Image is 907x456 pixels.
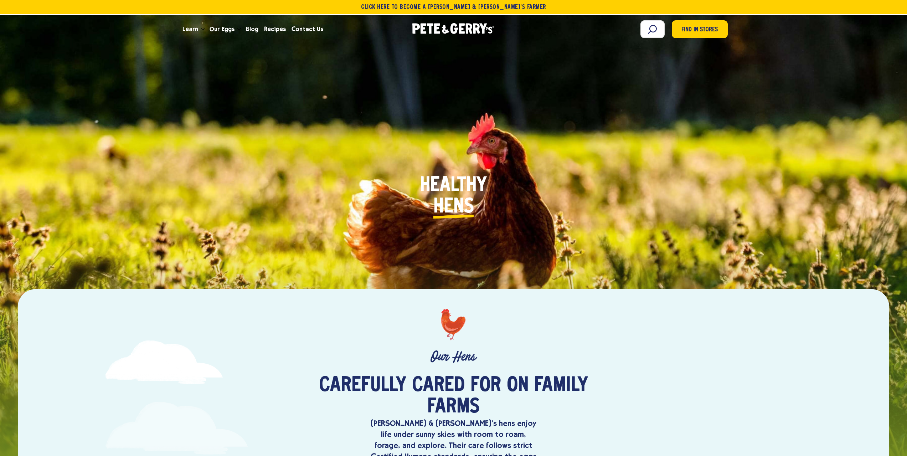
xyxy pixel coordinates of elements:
[207,20,237,39] a: Our Eggs
[261,20,289,39] a: Recipes
[681,25,718,35] span: Find in Stores
[201,28,205,31] button: Open the dropdown menu for Learn
[180,20,201,39] a: Learn
[182,25,198,34] span: Learn
[292,25,323,34] span: Contact Us
[237,28,241,31] button: Open the dropdown menu for Our Eggs
[210,25,235,34] span: Our Eggs
[246,25,258,34] span: Blog
[640,20,665,38] input: Search
[470,375,501,396] span: for
[289,20,326,39] a: Contact Us
[420,175,487,196] span: Healthy
[243,20,261,39] a: Blog
[464,196,474,218] i: s
[672,20,728,38] a: Find in Stores
[534,375,588,396] span: family
[507,375,529,396] span: on
[427,396,480,418] span: farms
[264,25,286,34] span: Recipes
[412,375,465,396] span: cared
[319,375,406,396] span: Carefully
[91,349,816,364] p: Our Hens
